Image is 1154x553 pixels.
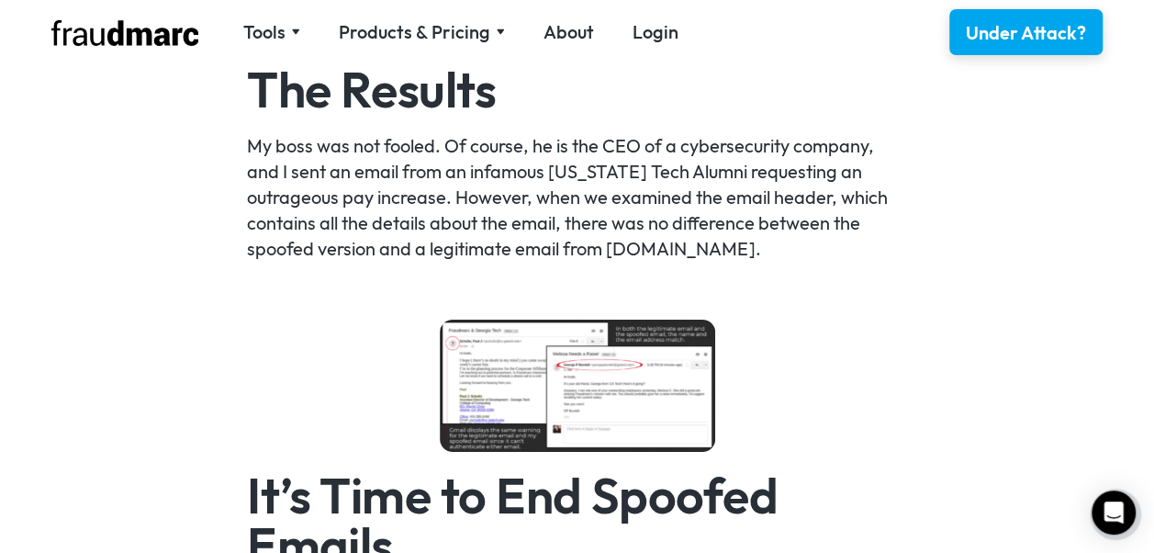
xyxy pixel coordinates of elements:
div: Tools [243,19,286,45]
p: My boss was not fooled. Of course, he is the CEO of a cybersecurity company, and I sent an email ... [247,133,907,262]
a: Under Attack? [949,9,1103,55]
div: Open Intercom Messenger [1092,491,1136,535]
div: Products & Pricing [339,19,505,45]
a: About [543,19,594,45]
h2: The Results [247,64,907,114]
div: Tools [243,19,300,45]
div: Under Attack? [966,20,1086,46]
a: Login [633,19,678,45]
img: spoofed message compare to real email without DMARC [440,320,715,452]
div: Products & Pricing [339,19,490,45]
